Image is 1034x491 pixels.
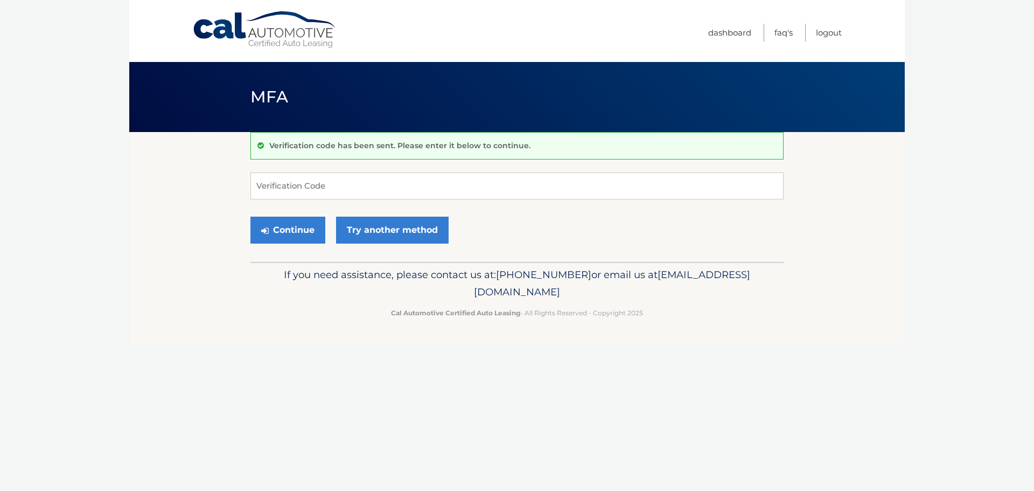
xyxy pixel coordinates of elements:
p: If you need assistance, please contact us at: or email us at [257,266,777,301]
input: Verification Code [250,172,784,199]
p: Verification code has been sent. Please enter it below to continue. [269,141,530,150]
a: Try another method [336,217,449,244]
a: FAQ's [774,24,793,42]
button: Continue [250,217,325,244]
a: Dashboard [708,24,751,42]
span: [EMAIL_ADDRESS][DOMAIN_NAME] [474,268,750,298]
span: [PHONE_NUMBER] [496,268,591,281]
a: Logout [816,24,842,42]
span: MFA [250,87,288,107]
p: - All Rights Reserved - Copyright 2025 [257,307,777,319]
strong: Cal Automotive Certified Auto Leasing [391,309,520,317]
a: Cal Automotive [192,11,338,49]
